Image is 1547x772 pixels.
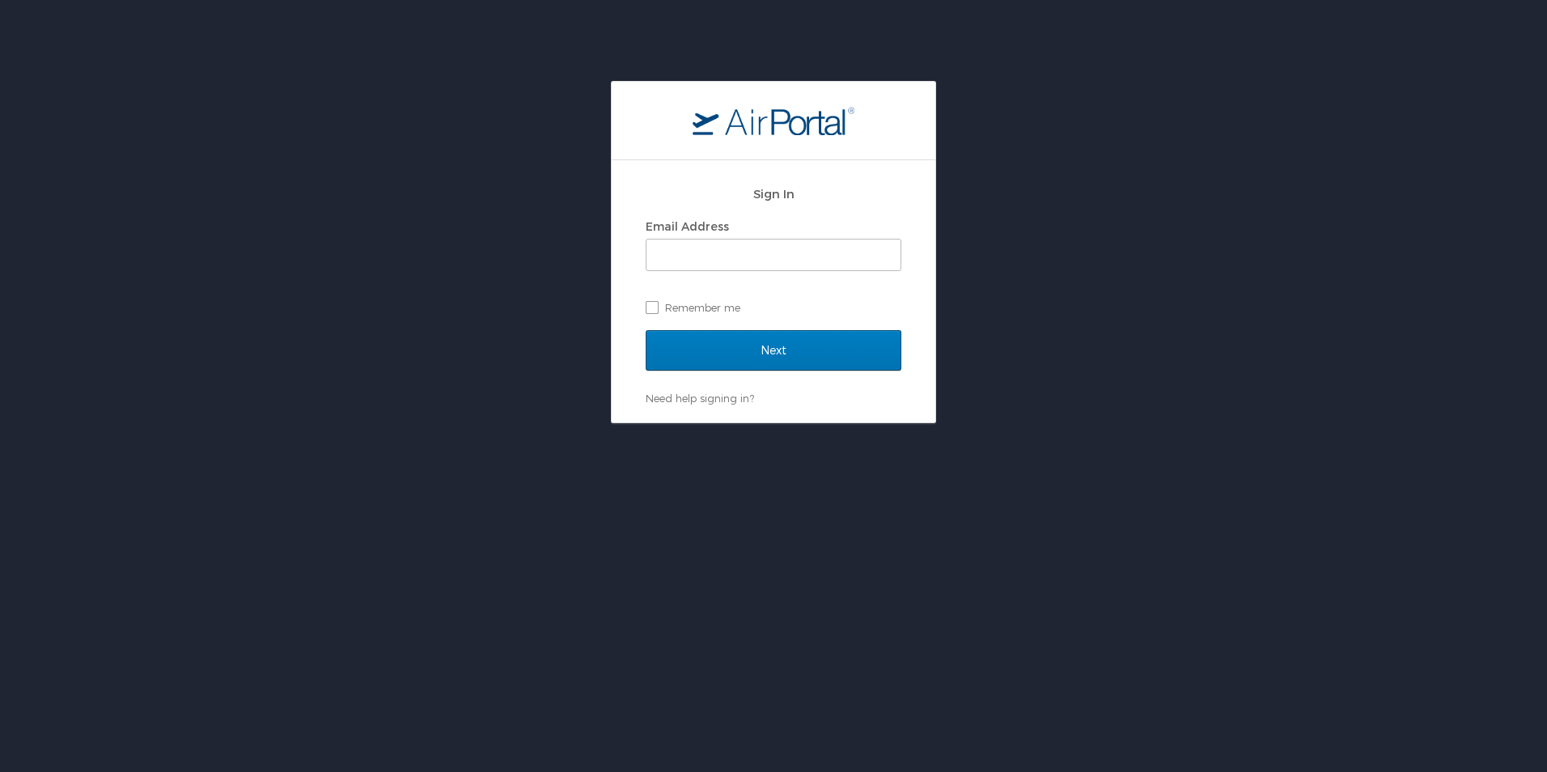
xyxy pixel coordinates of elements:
label: Remember me [646,295,901,320]
a: Need help signing in? [646,392,754,405]
input: Next [646,330,901,371]
img: logo [693,106,854,135]
label: Email Address [646,219,729,233]
h2: Sign In [646,185,901,203]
